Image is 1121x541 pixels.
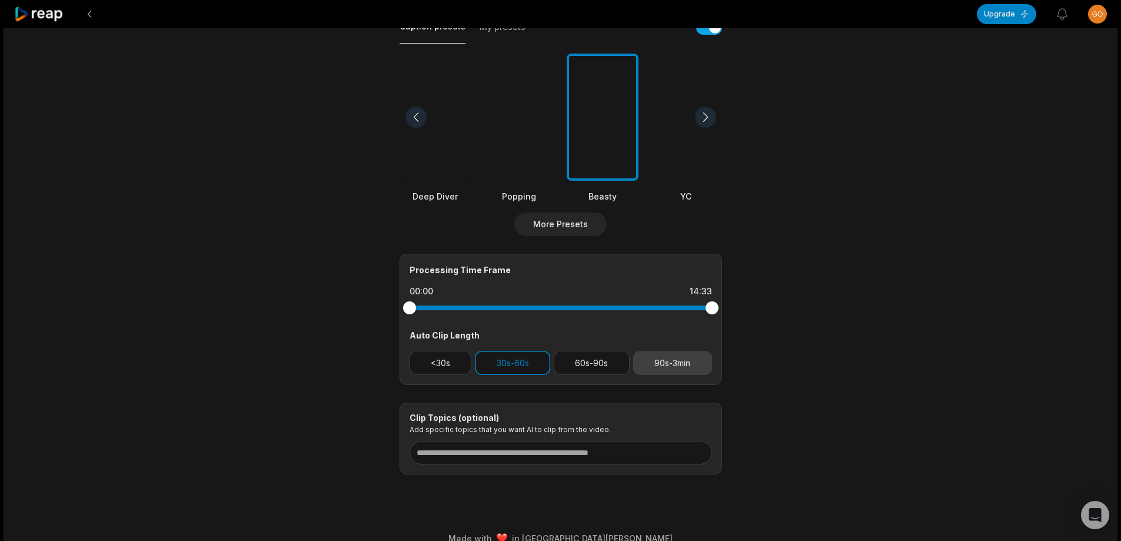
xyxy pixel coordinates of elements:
[410,425,712,434] p: Add specific topics that you want AI to clip from the video.
[554,351,630,375] button: 60s-90s
[633,351,712,375] button: 90s-3min
[410,264,712,276] div: Processing Time Frame
[410,329,712,341] div: Auto Clip Length
[410,286,433,297] div: 00:00
[483,190,555,203] div: Popping
[475,351,550,375] button: 30s-60s
[650,190,722,203] div: YC
[514,213,607,236] button: More Presets
[410,351,472,375] button: <30s
[1081,501,1109,529] div: Open Intercom Messenger
[400,21,465,44] button: Caption presets
[400,190,471,203] div: Deep Diver
[410,413,712,423] div: Clip Topics (optional)
[690,286,712,297] div: 14:33
[977,4,1036,24] button: Upgrade
[567,190,638,203] div: Beasty
[480,21,525,44] button: My presets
